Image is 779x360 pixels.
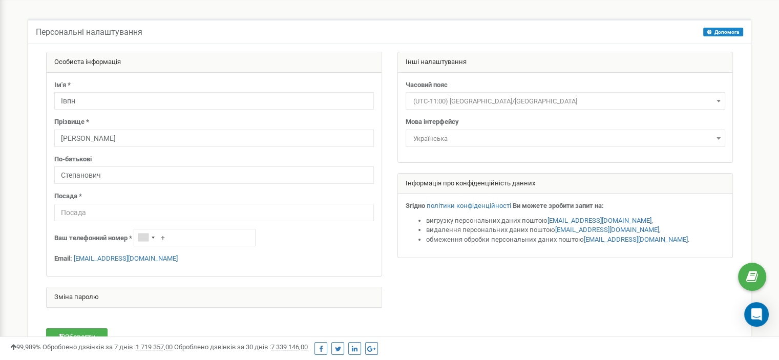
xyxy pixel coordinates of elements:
a: [EMAIL_ADDRESS][DOMAIN_NAME] [555,226,659,234]
span: Оброблено дзвінків за 30 днів : [174,343,308,351]
input: +1-800-555-55-55 [134,229,256,246]
div: Telephone country code [134,229,158,246]
span: Оброблено дзвінків за 7 днів : [43,343,173,351]
a: [EMAIL_ADDRESS][DOMAIN_NAME] [74,255,178,262]
input: Прізвище [54,130,374,147]
strong: Email: [54,255,72,262]
label: Посада * [54,192,82,201]
label: Ім'я * [54,80,71,90]
h5: Персональні налаштування [36,28,142,37]
div: Інформація про конфіденційність данних [398,174,733,194]
strong: Ви можете зробити запит на: [513,202,604,209]
label: Ваш телефонний номер * [54,234,132,243]
div: Інші налаштування [398,52,733,73]
div: Зміна паролю [47,287,382,308]
strong: Згідно [406,202,425,209]
input: По-батькові [54,166,374,184]
li: обмеження обробки персональних даних поштою . [426,235,725,245]
span: 99,989% [10,343,41,351]
input: Посада [54,204,374,221]
span: (UTC-11:00) Pacific/Midway [406,92,725,110]
input: Ім'я [54,92,374,110]
u: 7 339 146,00 [271,343,308,351]
span: Українська [409,132,722,146]
span: (UTC-11:00) Pacific/Midway [409,94,722,109]
label: Мова інтерфейсу [406,117,459,127]
u: 1 719 357,00 [136,343,173,351]
div: Open Intercom Messenger [744,302,769,327]
a: [EMAIL_ADDRESS][DOMAIN_NAME] [548,217,651,224]
label: Часовий пояс [406,80,448,90]
span: Українська [406,130,725,147]
li: видалення персональних даних поштою , [426,225,725,235]
a: [EMAIL_ADDRESS][DOMAIN_NAME] [584,236,688,243]
button: Допомога [703,28,743,36]
label: Прізвище * [54,117,89,127]
a: політики конфіденційності [427,202,511,209]
label: По-батькові [54,155,92,164]
button: Зберегти [46,328,108,346]
div: Особиста інформація [47,52,382,73]
li: вигрузку персональних даних поштою , [426,216,725,226]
